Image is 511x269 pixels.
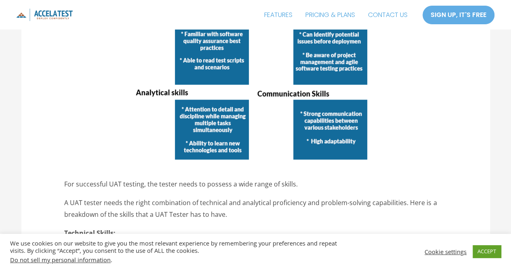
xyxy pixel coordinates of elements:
nav: Site Navigation [258,5,414,25]
img: icon [16,8,73,21]
a: PRICING & PLANS [299,5,362,25]
a: SIGN UP, IT'S FREE [422,5,495,25]
p: For successful UAT testing, the tester needs to possess a wide range of skills. [64,178,447,190]
div: We use cookies on our website to give you the most relevant experience by remembering your prefer... [10,239,354,263]
strong: Technical Skills: [64,228,116,237]
a: CONTACT US [362,5,414,25]
a: ACCEPT [473,245,501,258]
div: . [10,256,354,263]
a: Do not sell my personal information [10,256,111,264]
p: A UAT tester needs the right combination of technical and analytical proficiency and problem-solv... [64,197,447,220]
a: Cookie settings [425,248,467,255]
a: FEATURES [258,5,299,25]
